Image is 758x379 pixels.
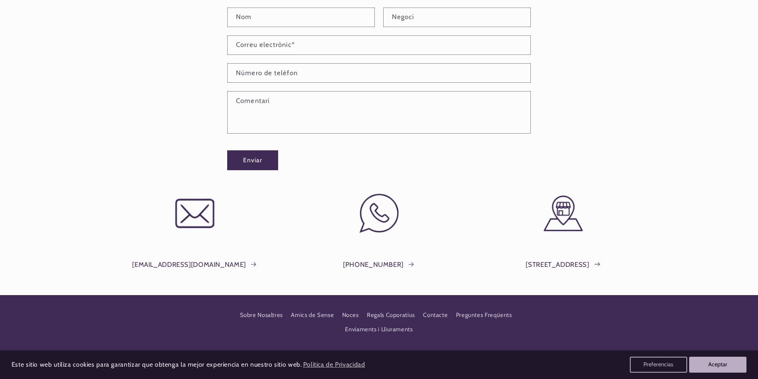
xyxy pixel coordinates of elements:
[240,310,283,323] a: Sobre Nosaltres
[423,308,448,322] a: Contacte
[526,259,600,271] a: [STREET_ADDRESS]
[291,308,334,322] a: Amics de Sense
[12,361,302,368] span: Este sitio web utiliza cookies para garantizar que obtenga la mejor experiencia en nuestro sitio ...
[227,150,278,170] button: Enviar
[342,308,359,322] a: Noces
[345,323,413,337] a: Enviaments i Lliuraments
[302,358,366,372] a: Política de Privacidad (opens in a new tab)
[630,357,687,373] button: Preferencias
[367,308,415,322] a: Regals Coporatius
[456,308,512,322] a: Preguntes Freqüents
[343,259,415,271] a: [PHONE_NUMBER]
[689,357,746,373] button: Aceptar
[132,259,257,271] a: [EMAIL_ADDRESS][DOMAIN_NAME]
